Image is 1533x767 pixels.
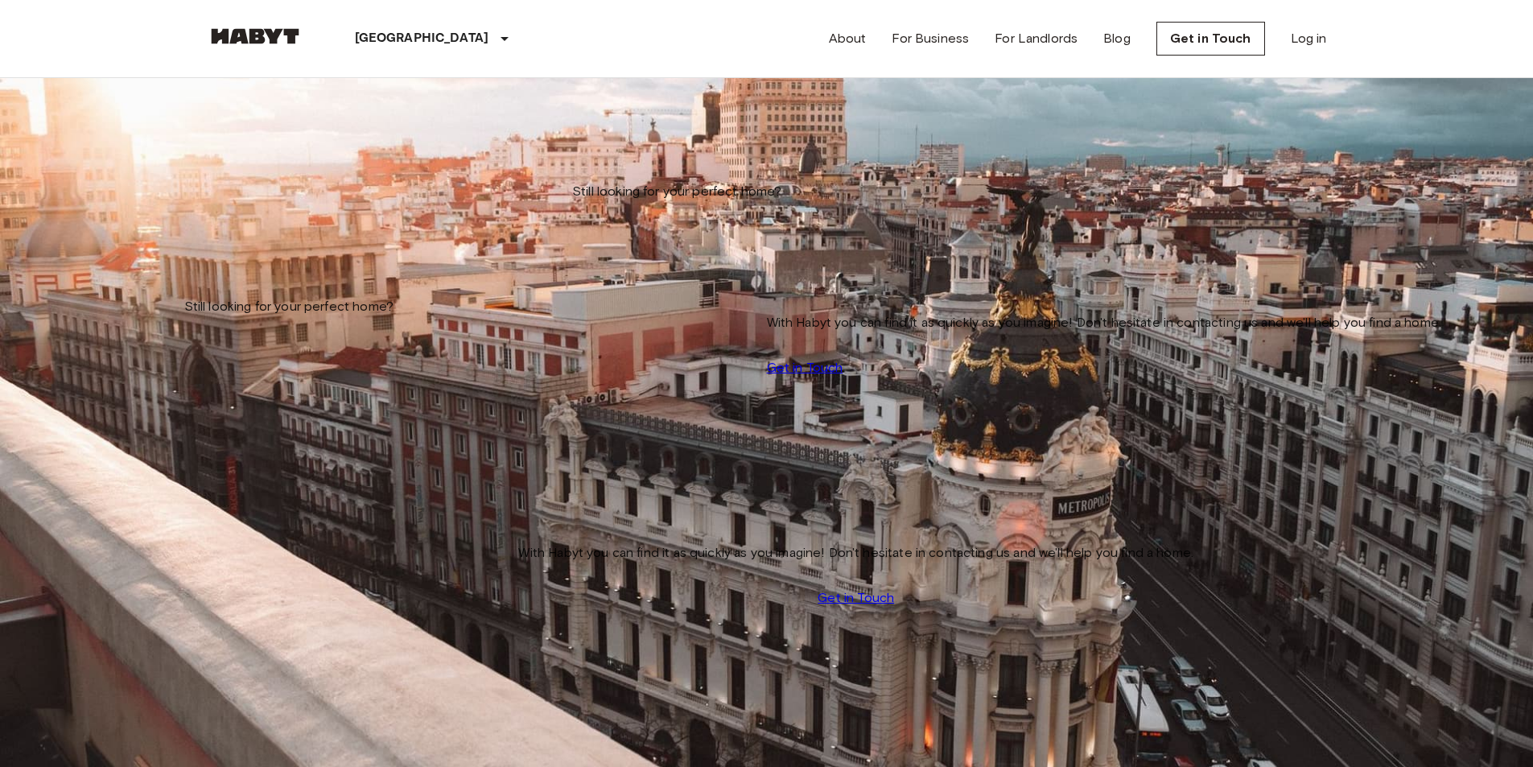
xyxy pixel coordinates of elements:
[207,28,303,44] img: Habyt
[1291,29,1327,48] a: Log in
[818,588,894,608] a: Get in Touch
[355,29,489,48] p: [GEOGRAPHIC_DATA]
[995,29,1078,48] a: For Landlords
[892,29,969,48] a: For Business
[572,182,781,201] span: Still looking for your perfect home?
[829,29,867,48] a: About
[1156,22,1265,56] a: Get in Touch
[518,543,1193,563] span: With Habyt you can find it as quickly as you imagine! Don't hesitate in contacting us and we'll h...
[1103,29,1131,48] a: Blog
